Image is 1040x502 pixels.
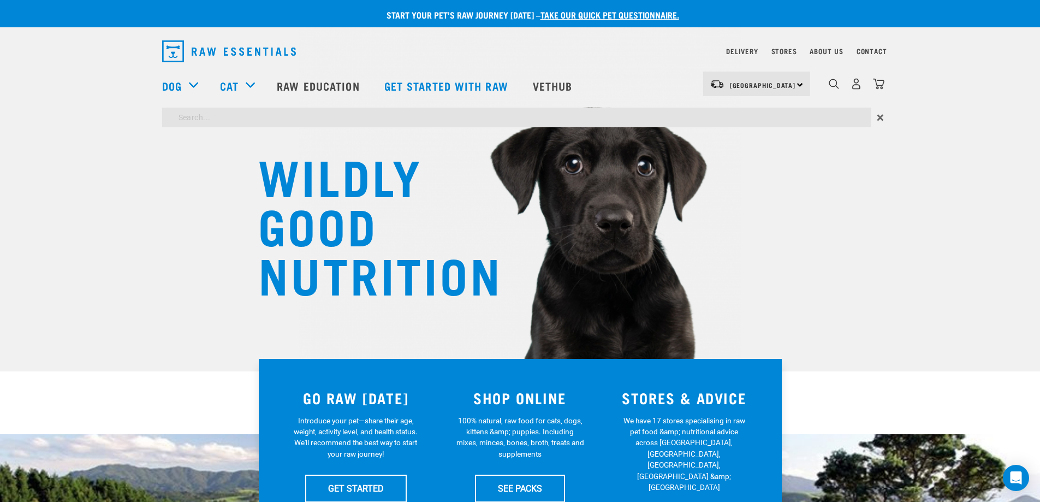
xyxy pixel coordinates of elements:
a: Vethub [522,64,586,108]
a: About Us [810,49,843,53]
a: GET STARTED [305,475,407,502]
a: SEE PACKS [475,475,565,502]
a: Contact [857,49,887,53]
h3: STORES & ADVICE [609,389,760,406]
input: Search... [162,108,871,127]
h1: WILDLY GOOD NUTRITION [258,150,477,298]
a: Dog [162,78,182,94]
h3: GO RAW [DATE] [281,389,432,406]
img: home-icon@2x.png [873,78,884,90]
p: 100% natural, raw food for cats, dogs, kittens &amp; puppies. Including mixes, minces, bones, bro... [456,415,584,460]
nav: dropdown navigation [153,36,887,67]
a: Delivery [726,49,758,53]
a: Cat [220,78,239,94]
a: Get started with Raw [373,64,522,108]
img: Raw Essentials Logo [162,40,296,62]
p: Introduce your pet—share their age, weight, activity level, and health status. We'll recommend th... [292,415,420,460]
div: Open Intercom Messenger [1003,465,1029,491]
p: We have 17 stores specialising in raw pet food &amp; nutritional advice across [GEOGRAPHIC_DATA],... [620,415,748,493]
img: van-moving.png [710,79,724,89]
a: Raw Education [266,64,373,108]
a: Stores [771,49,797,53]
span: [GEOGRAPHIC_DATA] [730,83,796,87]
span: × [877,108,884,127]
img: home-icon-1@2x.png [829,79,839,89]
img: user.png [851,78,862,90]
a: take our quick pet questionnaire. [540,12,679,17]
h3: SHOP ONLINE [444,389,596,406]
